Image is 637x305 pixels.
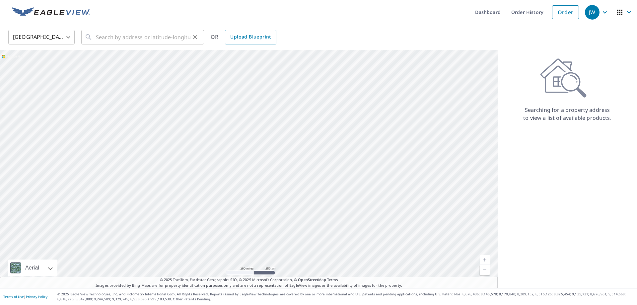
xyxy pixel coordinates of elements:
[298,277,326,282] a: OpenStreetMap
[96,28,190,46] input: Search by address or latitude-longitude
[225,30,276,44] a: Upload Blueprint
[8,260,57,276] div: Aerial
[585,5,600,20] div: JW
[8,28,75,46] div: [GEOGRAPHIC_DATA]
[12,7,90,17] img: EV Logo
[3,294,24,299] a: Terms of Use
[480,265,490,275] a: Current Level 5, Zoom Out
[230,33,271,41] span: Upload Blueprint
[57,292,634,302] p: © 2025 Eagle View Technologies, Inc. and Pictometry International Corp. All Rights Reserved. Repo...
[480,255,490,265] a: Current Level 5, Zoom In
[211,30,276,44] div: OR
[190,33,200,42] button: Clear
[3,295,47,299] p: |
[26,294,47,299] a: Privacy Policy
[23,260,41,276] div: Aerial
[160,277,338,283] span: © 2025 TomTom, Earthstar Geographics SIO, © 2025 Microsoft Corporation, ©
[523,106,612,122] p: Searching for a property address to view a list of available products.
[327,277,338,282] a: Terms
[552,5,579,19] a: Order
